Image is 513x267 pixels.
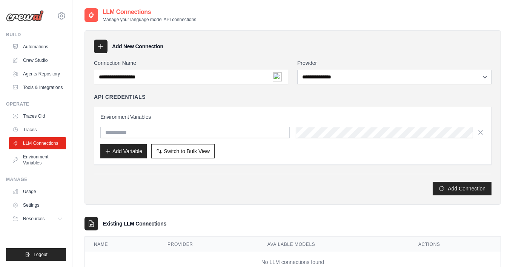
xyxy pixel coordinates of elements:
label: Connection Name [94,59,288,67]
a: LLM Connections [9,137,66,149]
img: Logo [6,10,44,21]
div: Operate [6,101,66,107]
th: Provider [158,237,258,252]
img: npw-badge-icon-locked.svg [273,72,282,81]
p: Manage your language model API connections [103,17,196,23]
button: Add Connection [433,182,491,195]
a: Traces Old [9,110,66,122]
th: Available Models [258,237,409,252]
a: Usage [9,186,66,198]
th: Name [85,237,158,252]
h3: Existing LLM Connections [103,220,166,227]
h2: LLM Connections [103,8,196,17]
a: Crew Studio [9,54,66,66]
label: Provider [297,59,491,67]
span: Resources [23,216,45,222]
button: Logout [6,248,66,261]
th: Actions [409,237,501,252]
h3: Add New Connection [112,43,163,50]
div: Build [6,32,66,38]
a: Tools & Integrations [9,81,66,94]
a: Settings [9,199,66,211]
span: Switch to Bulk View [164,147,210,155]
a: Traces [9,124,66,136]
h4: API Credentials [94,93,146,101]
button: Switch to Bulk View [151,144,215,158]
button: Resources [9,213,66,225]
button: Add Variable [100,144,147,158]
a: Automations [9,41,66,53]
span: Logout [34,252,48,258]
div: Manage [6,176,66,183]
h3: Environment Variables [100,113,485,121]
a: Agents Repository [9,68,66,80]
a: Environment Variables [9,151,66,169]
img: npw-badge-icon-locked.svg [461,129,467,135]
